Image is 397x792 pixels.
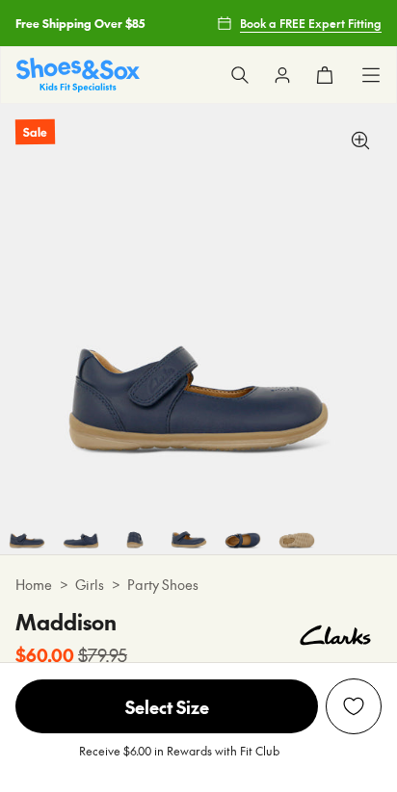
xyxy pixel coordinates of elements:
a: Party Shoes [127,575,198,595]
span: Book a FREE Expert Fitting [240,14,382,32]
span: Select Size [15,679,318,733]
img: Maddison Navy [54,500,108,554]
s: $79.95 [78,642,127,668]
button: Add to Wishlist [326,678,382,734]
a: Home [15,575,52,595]
a: Shoes & Sox [16,58,140,91]
img: Vendor logo [289,606,382,664]
img: Maddison Navy [108,500,162,554]
a: Book a FREE Expert Fitting [217,6,382,40]
p: Receive $6.00 in Rewards with Fit Club [79,742,279,777]
button: Select Size [15,678,318,734]
img: Maddison Navy [216,500,270,554]
img: SNS_Logo_Responsive.svg [16,58,140,91]
p: Sale [15,119,55,145]
img: Maddison Navy [270,500,324,554]
a: Girls [75,575,104,595]
div: > > [15,575,382,595]
img: Maddison Navy [162,500,216,554]
h4: Maddison [15,606,127,638]
b: $60.00 [15,642,74,668]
